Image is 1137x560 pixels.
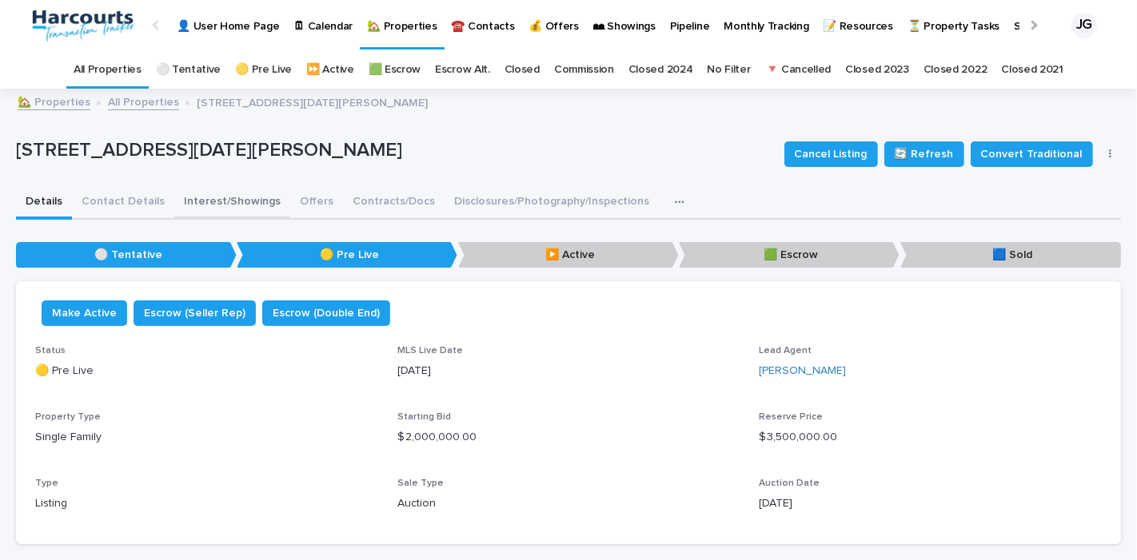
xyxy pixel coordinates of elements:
span: Auction Date [759,479,820,488]
p: [STREET_ADDRESS][DATE][PERSON_NAME] [197,93,428,110]
a: 🟩 Escrow [369,51,421,89]
button: Interest/Showings [174,186,290,220]
a: [PERSON_NAME] [759,363,846,379]
p: 🟦 Sold [900,242,1121,268]
button: Offers [290,186,343,220]
button: Contracts/Docs [343,186,445,220]
span: Starting Bid [397,412,451,422]
img: aRr5UT5PQeWb03tlxx4P [32,10,136,42]
a: ⏩ Active [306,51,354,89]
a: 🏡 Properties [18,92,90,110]
p: Auction [397,495,740,512]
p: 🟡 Pre Live [237,242,457,268]
a: All Properties [108,92,179,110]
p: ▶️ Active [458,242,679,268]
span: Reserve Price [759,412,823,422]
a: ⚪️ Tentative [156,51,221,89]
p: Single Family [35,429,378,446]
a: No Filter [707,51,750,89]
a: Commission [554,51,614,89]
button: Cancel Listing [784,141,878,167]
span: Cancel Listing [795,146,868,162]
a: 🔻 Cancelled [765,51,832,89]
button: Disclosures/Photography/Inspections [445,186,659,220]
span: Make Active [52,305,117,321]
button: Escrow (Double End) [262,300,390,326]
p: [DATE] [759,495,1102,512]
a: Closed 2022 [924,51,987,89]
span: Property Type [35,412,101,422]
a: Closed 2023 [845,51,909,89]
span: Escrow (Seller Rep) [144,305,245,321]
span: Status [35,346,66,355]
p: $ 2,000,000.00 [397,429,740,446]
a: Closed 2021 [1001,51,1063,89]
p: ⚪️ Tentative [16,242,237,268]
p: $ 3,500,000.00 [759,429,1102,446]
a: Closed 2024 [628,51,693,89]
a: 🟡 Pre Live [235,51,292,89]
span: MLS Live Date [397,346,463,355]
span: 🔄 Refresh [895,146,954,162]
button: Make Active [42,300,127,326]
button: 🔄 Refresh [884,141,964,167]
span: Type [35,479,58,488]
p: [DATE] [397,363,740,379]
p: [STREET_ADDRESS][DATE][PERSON_NAME] [16,139,772,162]
span: Convert Traditional [981,146,1083,162]
a: Escrow Alt. [435,51,490,89]
a: Closed [505,51,540,89]
span: Lead Agent [759,346,812,355]
p: Listing [35,495,378,512]
span: Escrow (Double End) [273,305,380,321]
button: Convert Traditional [971,141,1093,167]
a: All Properties [74,51,142,89]
p: 🟡 Pre Live [35,363,378,379]
button: Details [16,186,72,220]
button: Escrow (Seller Rep) [134,300,256,326]
p: 🟩 Escrow [679,242,900,268]
button: Contact Details [72,186,174,220]
div: JG [1071,13,1097,38]
span: Sale Type [397,479,444,488]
